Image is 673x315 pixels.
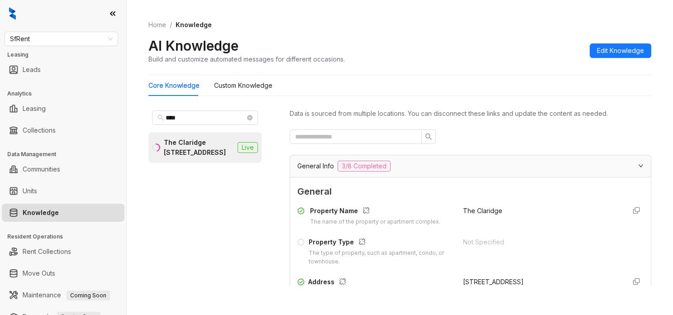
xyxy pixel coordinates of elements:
div: Address [308,277,452,289]
div: Build and customize automated messages for different occasions. [148,54,345,64]
span: expanded [638,163,644,168]
a: Leasing [23,100,46,118]
img: logo [9,7,16,20]
span: search [158,115,164,121]
li: Maintenance [2,286,124,304]
a: Leads [23,61,41,79]
li: Units [2,182,124,200]
div: Core Knowledge [148,81,200,91]
div: The type of property, such as apartment, condo, or townhouse. [309,249,452,266]
span: The Claridge [463,207,502,215]
div: [STREET_ADDRESS] [463,277,618,287]
span: 3/8 Completed [338,161,391,172]
h2: AI Knowledge [148,37,239,54]
div: Property Type [309,237,452,249]
span: close-circle [247,115,253,120]
a: Knowledge [23,204,59,222]
h3: Data Management [7,150,126,158]
h3: Analytics [7,90,126,98]
a: Home [147,20,168,30]
span: General [297,185,644,199]
a: Collections [23,121,56,139]
div: Property Name [310,206,440,218]
li: Rent Collections [2,243,124,261]
li: Knowledge [2,204,124,222]
span: General Info [297,161,334,171]
li: Communities [2,160,124,178]
div: Data is sourced from multiple locations. You can disconnect these links and update the content as... [290,109,651,119]
li: Move Outs [2,264,124,282]
div: Not Specified [463,237,618,247]
a: Move Outs [23,264,55,282]
span: Live [238,142,258,153]
div: General Info3/8 Completed [290,155,651,177]
button: Edit Knowledge [590,43,651,58]
span: Knowledge [176,21,212,29]
a: Communities [23,160,60,178]
a: Rent Collections [23,243,71,261]
span: Coming Soon [67,291,110,301]
div: The Claridge [STREET_ADDRESS] [164,138,234,157]
div: The name of the property or apartment complex. [310,218,440,226]
li: Collections [2,121,124,139]
li: Leads [2,61,124,79]
span: Edit Knowledge [597,46,644,56]
a: Units [23,182,37,200]
span: SfRent [10,32,113,46]
li: / [170,20,172,30]
li: Leasing [2,100,124,118]
h3: Leasing [7,51,126,59]
h3: Resident Operations [7,233,126,241]
span: search [425,133,432,140]
div: Custom Knowledge [214,81,272,91]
